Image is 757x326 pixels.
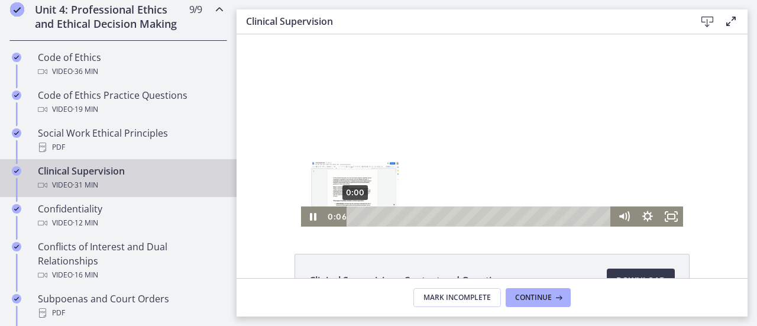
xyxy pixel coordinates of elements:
i: Completed [10,2,24,17]
span: · 19 min [73,102,98,117]
button: Mute [376,172,399,192]
span: Mark Incomplete [423,293,491,302]
div: Video [38,64,222,79]
i: Completed [12,128,21,138]
span: · 36 min [73,64,98,79]
div: Subpoenas and Court Orders [38,292,222,320]
button: Fullscreen [423,172,447,192]
div: Conflicts of Interest and Dual Relationships [38,240,222,282]
div: PDF [38,140,222,154]
button: Mark Incomplete [413,288,501,307]
iframe: Video Lesson [237,34,748,227]
span: Continue [515,293,552,302]
div: Video [38,102,222,117]
span: 9 / 9 [189,2,202,17]
span: Download [616,273,665,288]
i: Completed [12,91,21,100]
span: · 16 min [73,268,98,282]
button: Show settings menu [399,172,423,192]
div: Code of Ethics Practice Questions [38,88,222,117]
div: Social Work Ethical Principles [38,126,222,154]
button: Continue [506,288,571,307]
span: · 12 min [73,216,98,230]
a: Download [607,269,675,292]
div: Video [38,268,222,282]
h3: Clinical Supervision [246,14,677,28]
i: Completed [12,53,21,62]
div: Clinical Supervision [38,164,222,192]
span: Clinical Supervision - Content and Questions [309,273,508,288]
i: Completed [12,204,21,214]
div: Video [38,178,222,192]
span: · 31 min [73,178,98,192]
div: Video [38,216,222,230]
h2: Unit 4: Professional Ethics and Ethical Decision Making [35,2,179,31]
i: Completed [12,242,21,251]
div: PDF [38,306,222,320]
i: Completed [12,166,21,176]
i: Completed [12,294,21,304]
div: Confidentiality [38,202,222,230]
div: Code of Ethics [38,50,222,79]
